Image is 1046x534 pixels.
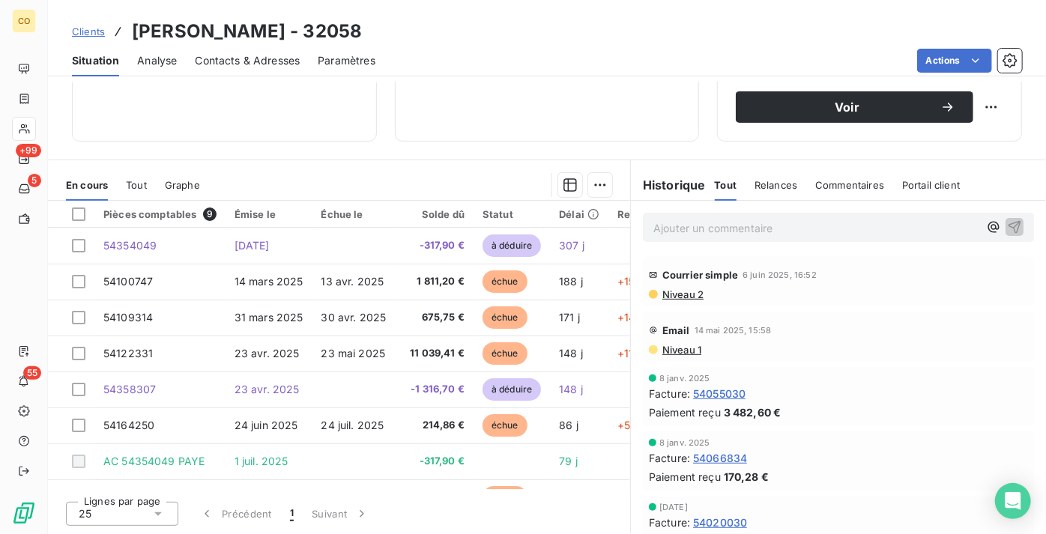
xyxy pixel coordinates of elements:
[736,91,973,123] button: Voir
[617,311,646,324] span: +141 j
[649,450,690,466] span: Facture :
[190,498,281,530] button: Précédent
[559,239,584,252] span: 307 j
[28,174,41,187] span: 5
[103,347,153,359] span: 54122331
[23,366,41,380] span: 55
[743,270,817,279] span: 6 juin 2025, 16:52
[235,455,288,467] span: 1 juil. 2025
[103,207,217,221] div: Pièces comptables
[724,469,769,485] span: 170,28 €
[617,419,643,431] span: +56 j
[483,486,527,509] span: échue
[559,383,583,395] span: 148 j
[66,179,108,191] span: En cours
[649,386,690,401] span: Facture :
[649,515,690,530] span: Facture :
[483,270,527,293] span: échue
[103,419,154,431] span: 54164250
[318,53,375,68] span: Paramètres
[103,239,157,252] span: 54354049
[408,208,465,220] div: Solde dû
[103,275,153,288] span: 54100747
[695,326,772,335] span: 14 mai 2025, 15:58
[103,311,153,324] span: 54109314
[321,275,384,288] span: 13 avr. 2025
[16,144,41,157] span: +99
[79,506,91,521] span: 25
[649,469,721,485] span: Paiement reçu
[617,275,647,288] span: +158 j
[12,9,36,33] div: CO
[617,208,665,220] div: Retard
[617,347,646,359] span: +118 j
[408,346,465,361] span: 11 039,41 €
[132,18,362,45] h3: [PERSON_NAME] - 32058
[483,208,541,220] div: Statut
[559,347,583,359] span: 148 j
[72,53,119,68] span: Situation
[195,53,300,68] span: Contacts & Adresses
[235,383,300,395] span: 23 avr. 2025
[693,515,747,530] span: 54020030
[408,418,465,433] span: 214,86 €
[235,275,303,288] span: 14 mars 2025
[235,347,300,359] span: 23 avr. 2025
[559,275,583,288] span: 188 j
[290,506,294,521] span: 1
[483,306,527,329] span: échue
[559,419,578,431] span: 86 j
[483,378,541,401] span: à déduire
[661,344,701,356] span: Niveau 1
[631,176,706,194] h6: Historique
[103,383,156,395] span: 54358307
[693,450,747,466] span: 54066834
[917,49,992,73] button: Actions
[303,498,378,530] button: Suivant
[137,53,177,68] span: Analyse
[483,234,541,257] span: à déduire
[815,179,884,191] span: Commentaires
[715,179,737,191] span: Tout
[408,238,465,253] span: -317,90 €
[408,310,465,325] span: 675,75 €
[321,311,387,324] span: 30 avr. 2025
[693,386,746,401] span: 54055030
[995,483,1031,519] div: Open Intercom Messenger
[235,419,298,431] span: 24 juin 2025
[661,288,704,300] span: Niveau 2
[408,382,465,397] span: -1 316,70 €
[724,404,782,420] span: 3 482,60 €
[649,404,721,420] span: Paiement reçu
[321,208,390,220] div: Échue le
[72,24,105,39] a: Clients
[165,179,200,191] span: Graphe
[72,25,105,37] span: Clients
[483,342,527,365] span: échue
[483,414,527,437] span: échue
[126,179,147,191] span: Tout
[559,208,599,220] div: Délai
[755,179,797,191] span: Relances
[321,419,384,431] span: 24 juil. 2025
[281,498,303,530] button: 1
[754,101,940,113] span: Voir
[235,208,303,220] div: Émise le
[659,503,688,512] span: [DATE]
[662,269,738,281] span: Courrier simple
[408,274,465,289] span: 1 811,20 €
[103,455,205,467] span: AC 54354049 PAYE
[235,311,303,324] span: 31 mars 2025
[662,324,690,336] span: Email
[559,455,578,467] span: 79 j
[902,179,960,191] span: Portail client
[559,311,580,324] span: 171 j
[235,239,270,252] span: [DATE]
[659,374,710,383] span: 8 janv. 2025
[203,207,217,221] span: 9
[12,501,36,525] img: Logo LeanPay
[321,347,386,359] span: 23 mai 2025
[408,454,465,469] span: -317,90 €
[659,438,710,447] span: 8 janv. 2025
